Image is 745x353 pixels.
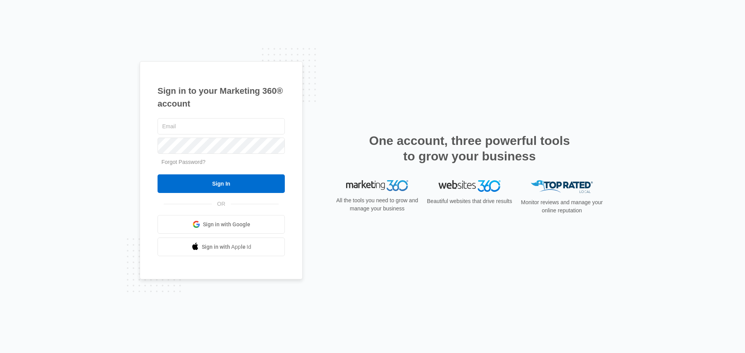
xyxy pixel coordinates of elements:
[158,84,285,110] h1: Sign in to your Marketing 360® account
[438,180,501,191] img: Websites 360
[212,200,231,208] span: OR
[158,215,285,234] a: Sign in with Google
[161,159,206,165] a: Forgot Password?
[334,196,421,213] p: All the tools you need to grow and manage your business
[531,180,593,193] img: Top Rated Local
[426,197,513,205] p: Beautiful websites that drive results
[158,174,285,193] input: Sign In
[158,118,285,134] input: Email
[346,180,408,191] img: Marketing 360
[518,198,605,215] p: Monitor reviews and manage your online reputation
[202,243,251,251] span: Sign in with Apple Id
[367,133,572,164] h2: One account, three powerful tools to grow your business
[203,220,250,229] span: Sign in with Google
[158,238,285,256] a: Sign in with Apple Id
